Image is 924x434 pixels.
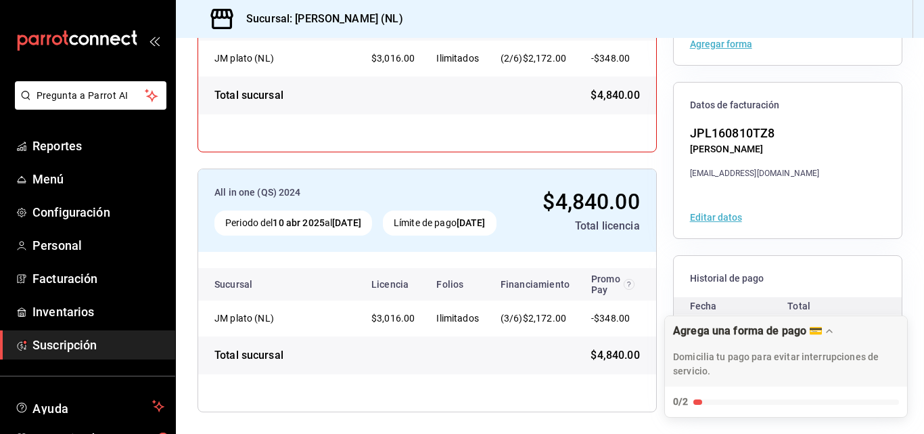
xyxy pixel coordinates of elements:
button: Pregunta a Parrot AI [15,81,166,110]
div: JM plato (NL) [214,51,350,65]
div: Agrega una forma de pago 💳 [664,316,908,418]
span: Reportes [32,137,164,155]
td: Ilimitados [425,301,490,337]
th: Financiamiento [490,268,580,301]
div: JM plato (NL) [214,311,350,325]
span: $4,840.00 [542,189,639,215]
div: [EMAIL_ADDRESS][DOMAIN_NAME] [690,167,820,179]
div: [PERSON_NAME] [690,142,820,156]
strong: [DATE] [457,217,486,228]
div: All in one (QS) 2024 [214,186,514,200]
a: Pregunta a Parrot AI [9,98,166,112]
span: Historial de pago [690,272,885,285]
div: Drag to move checklist [665,316,907,387]
div: Total sucursal [214,347,283,364]
div: Periodo del al [214,211,372,236]
span: Inventarios [32,303,164,321]
div: Agrega una forma de pago 💳 [673,324,823,337]
span: -$348.00 [591,53,630,64]
span: Datos de facturación [690,99,885,112]
div: Fecha [690,297,788,315]
span: $4,840.00 [591,87,639,104]
span: Suscripción [32,336,164,354]
span: $3,016.00 [371,313,415,324]
div: (2/6) [501,51,570,66]
h3: Sucursal: [PERSON_NAME] (NL) [235,11,403,27]
button: Editar datos [690,213,742,222]
span: -$348.00 [591,313,630,324]
button: Expand Checklist [665,316,907,417]
span: $2,172.00 [523,53,566,64]
span: Menú [32,170,164,188]
div: (3/6) [501,311,570,326]
span: Personal [32,236,164,255]
th: Total [645,268,726,301]
strong: 10 abr 2025 [273,217,324,228]
th: Folios [425,268,490,301]
div: JPL160810TZ8 [690,124,820,142]
div: Sucursal [214,279,289,290]
div: [DATE] [690,315,788,332]
span: Pregunta a Parrot AI [37,89,145,103]
strong: [DATE] [332,217,361,228]
div: Total licencia [525,218,640,234]
p: Domicilia tu pago para evitar interrupciones de servicio. [673,350,899,378]
div: Total sucursal [214,87,283,104]
svg: Recibe un descuento en el costo de tu membresía al cubrir 80% de tus transacciones realizadas con... [624,279,634,290]
button: Agregar forma [690,39,752,49]
span: Facturación [32,269,164,288]
td: Ilimitados [425,41,490,77]
div: 0/2 [673,395,688,409]
th: Licencia [361,268,425,301]
div: Promo Pay [591,274,634,295]
span: Configuración [32,203,164,221]
span: $4,840.00 [591,347,639,364]
span: $2,172.00 [523,313,566,324]
span: $3,016.00 [371,53,415,64]
span: Ayuda [32,398,147,414]
div: Límite de pago [383,211,496,236]
button: open_drawer_menu [149,35,160,46]
div: Total [787,297,885,315]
